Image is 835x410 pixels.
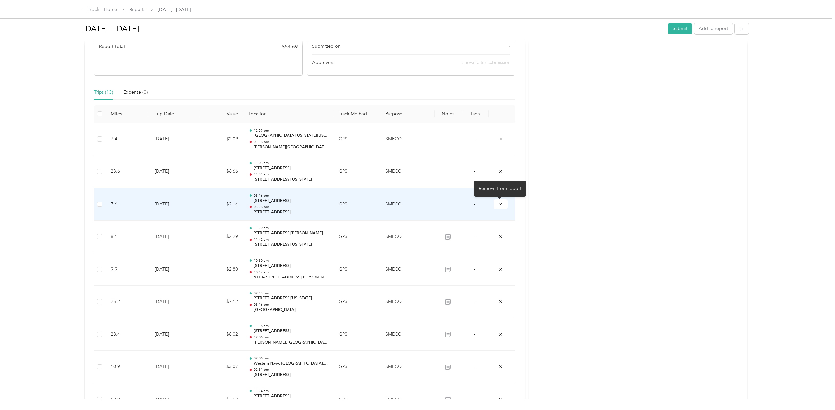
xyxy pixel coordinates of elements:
td: GPS [333,351,380,383]
p: [STREET_ADDRESS][US_STATE] [254,177,328,183]
p: [STREET_ADDRESS] [254,209,328,215]
td: 10.9 [105,351,149,383]
p: 11:03 am [254,161,328,165]
td: SMECO [380,221,434,253]
td: $3.07 [200,351,243,383]
td: 25.2 [105,286,149,318]
td: $8.02 [200,318,243,351]
p: [GEOGRAPHIC_DATA] [254,307,328,313]
p: [STREET_ADDRESS] [254,263,328,269]
p: 11:42 am [254,237,328,242]
td: $2.14 [200,188,243,221]
p: 11:16 am [254,324,328,328]
p: [STREET_ADDRESS] [254,198,328,204]
p: [PERSON_NAME][GEOGRAPHIC_DATA], [GEOGRAPHIC_DATA][US_STATE], [GEOGRAPHIC_DATA] [254,144,328,150]
p: [STREET_ADDRESS] [254,328,328,334]
td: SMECO [380,286,434,318]
p: 6113–[STREET_ADDRESS][PERSON_NAME] [254,275,328,280]
p: 12:06 pm [254,335,328,340]
h1: Aug 1 - 31, 2025 [83,21,664,37]
p: [GEOGRAPHIC_DATA][US_STATE][US_STATE], [GEOGRAPHIC_DATA] [254,133,328,139]
span: [DATE] - [DATE] [158,6,191,13]
p: 03:28 pm [254,205,328,209]
td: GPS [333,318,380,351]
td: [DATE] [149,253,200,286]
button: Add to report [694,23,733,34]
span: Report total [99,43,125,50]
p: [STREET_ADDRESS][PERSON_NAME][PERSON_NAME][US_STATE] [254,230,328,236]
span: - [474,234,475,239]
p: 03:16 pm [254,302,328,307]
td: [DATE] [149,318,200,351]
td: [DATE] [149,286,200,318]
span: - [474,169,475,174]
p: [STREET_ADDRESS] [254,165,328,171]
td: SMECO [380,253,434,286]
a: Home [104,7,117,12]
td: SMECO [380,155,434,188]
p: 02:13 pm [254,291,328,295]
td: 7.4 [105,123,149,156]
td: 7.6 [105,188,149,221]
span: shown after submission [462,60,510,65]
td: $6.66 [200,155,243,188]
th: Purpose [380,105,434,123]
td: GPS [333,123,380,156]
p: 10:30 am [254,258,328,263]
p: 02:31 pm [254,367,328,372]
span: - [474,397,475,402]
div: Remove from report [474,181,526,197]
td: $7.12 [200,286,243,318]
a: Reports [129,7,145,12]
p: 02:06 pm [254,356,328,361]
th: Tags [461,105,489,123]
th: Value [200,105,243,123]
span: - [474,364,475,369]
td: GPS [333,155,380,188]
th: Notes [435,105,462,123]
p: [STREET_ADDRESS][US_STATE] [254,295,328,301]
td: [DATE] [149,188,200,221]
td: GPS [333,221,380,253]
td: [DATE] [149,221,200,253]
td: GPS [333,253,380,286]
p: 12:59 pm [254,128,328,133]
p: 10:47 am [254,270,328,275]
p: [STREET_ADDRESS][US_STATE] [254,242,328,248]
span: - [474,331,475,337]
span: - [474,266,475,272]
th: Trip Date [149,105,200,123]
td: SMECO [380,123,434,156]
p: 03:16 pm [254,193,328,198]
td: GPS [333,286,380,318]
span: - [474,299,475,304]
span: Approvers [312,59,334,66]
td: $2.09 [200,123,243,156]
td: 23.6 [105,155,149,188]
p: 11:29 am [254,226,328,230]
th: Track Method [333,105,380,123]
p: [PERSON_NAME], [GEOGRAPHIC_DATA], MD [254,340,328,346]
td: 9.9 [105,253,149,286]
div: Expense (0) [123,89,148,96]
td: $2.80 [200,253,243,286]
span: - [474,136,475,142]
th: Location [243,105,333,123]
p: [STREET_ADDRESS] [254,393,328,399]
p: Western Pkwy, [GEOGRAPHIC_DATA], [GEOGRAPHIC_DATA] [254,361,328,366]
span: - [474,201,475,207]
iframe: Everlance-gr Chat Button Frame [798,373,835,410]
span: $ 53.69 [282,43,298,51]
td: 8.1 [105,221,149,253]
p: 11:24 am [254,389,328,393]
th: Miles [105,105,149,123]
td: SMECO [380,188,434,221]
p: 11:34 am [254,172,328,177]
td: GPS [333,188,380,221]
td: [DATE] [149,123,200,156]
td: [DATE] [149,351,200,383]
td: [DATE] [149,155,200,188]
button: Submit [668,23,692,34]
div: Trips (13) [94,89,113,96]
p: 01:18 pm [254,140,328,144]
